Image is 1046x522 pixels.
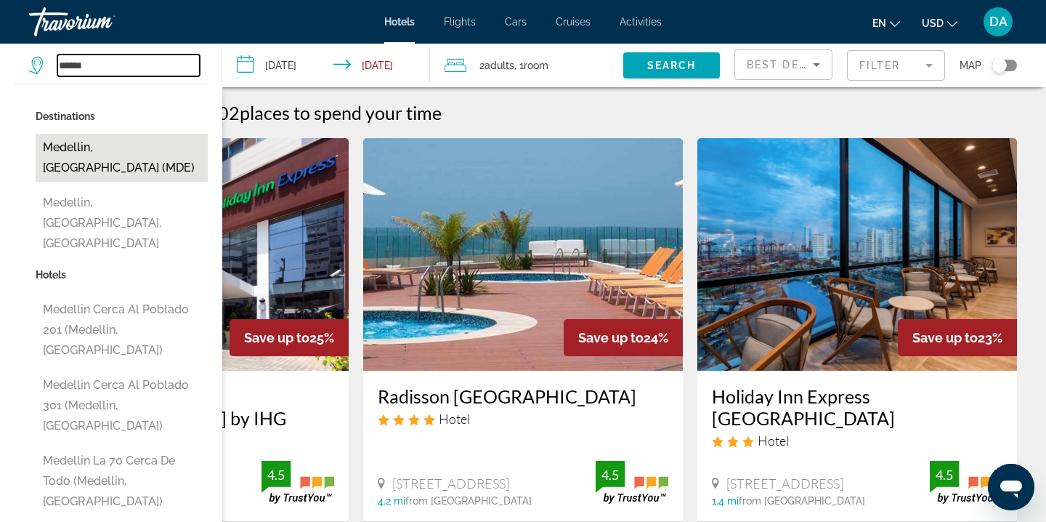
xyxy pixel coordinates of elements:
p: Destinations [36,106,208,127]
button: Change language [872,12,900,33]
span: [STREET_ADDRESS] [392,475,509,491]
img: trustyou-badge.svg [596,461,668,504]
button: Search [623,52,720,79]
span: Adults [485,60,514,71]
span: 2 [479,55,514,76]
a: Hotels [384,16,415,28]
a: Holiday Inn Express [GEOGRAPHIC_DATA] [712,385,1002,429]
mat-select: Sort by [747,56,820,73]
span: Hotel [758,433,789,449]
button: Travelers: 2 adults, 0 children [430,44,623,87]
span: 4.2 mi [378,495,405,507]
div: 25% [230,319,349,356]
span: Room [524,60,548,71]
a: Radisson [GEOGRAPHIC_DATA] [378,385,668,407]
button: Change currency [922,12,957,33]
img: Hotel image [363,138,683,371]
a: Travorium [29,3,174,41]
img: trustyou-badge.svg [930,461,1002,504]
img: Hotel image [697,138,1017,371]
span: DA [989,15,1008,29]
div: 4.5 [261,466,291,483]
div: 23% [898,319,1017,356]
span: Hotel [439,411,470,427]
span: Map [960,55,981,76]
h2: 202 [207,102,442,124]
button: Medellin La 70 cerca de todo (Medellin, [GEOGRAPHIC_DATA]) [36,447,208,515]
span: Best Deals [747,59,822,71]
iframe: Button to launch messaging window [988,464,1034,510]
div: 4.5 [596,466,625,483]
span: from [GEOGRAPHIC_DATA] [739,495,865,507]
a: Cruises [556,16,591,28]
a: Cars [505,16,527,28]
img: trustyou-badge.svg [261,461,334,504]
span: Save up to [912,330,978,345]
span: Save up to [578,330,644,345]
a: Flights [444,16,476,28]
button: Medellin, [GEOGRAPHIC_DATA], [GEOGRAPHIC_DATA] [36,189,208,257]
div: 4.5 [930,466,959,483]
span: Search [647,60,697,71]
div: 4 star Hotel [378,411,668,427]
button: Medellin Cerca Al Poblado 301 (Medellin, [GEOGRAPHIC_DATA]) [36,372,208,440]
span: en [872,17,886,29]
p: Hotels [36,265,208,285]
button: Toggle map [981,59,1017,72]
span: 1.4 mi [712,495,739,507]
div: 24% [564,319,683,356]
span: , 1 [514,55,548,76]
button: Medellin Cerca al Poblado 201 (Medellin, [GEOGRAPHIC_DATA]) [36,296,208,364]
span: Save up to [244,330,309,345]
span: USD [922,17,944,29]
button: Filter [847,49,945,81]
button: Check-in date: Oct 31, 2025 Check-out date: Nov 2, 2025 [222,44,430,87]
span: places to spend your time [240,102,442,124]
a: Activities [620,16,662,28]
button: User Menu [979,7,1017,37]
span: from [GEOGRAPHIC_DATA] [405,495,532,507]
span: [STREET_ADDRESS] [726,475,843,491]
div: 3 star Hotel [712,433,1002,449]
button: Medellin, [GEOGRAPHIC_DATA] (MDE) [36,134,208,182]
